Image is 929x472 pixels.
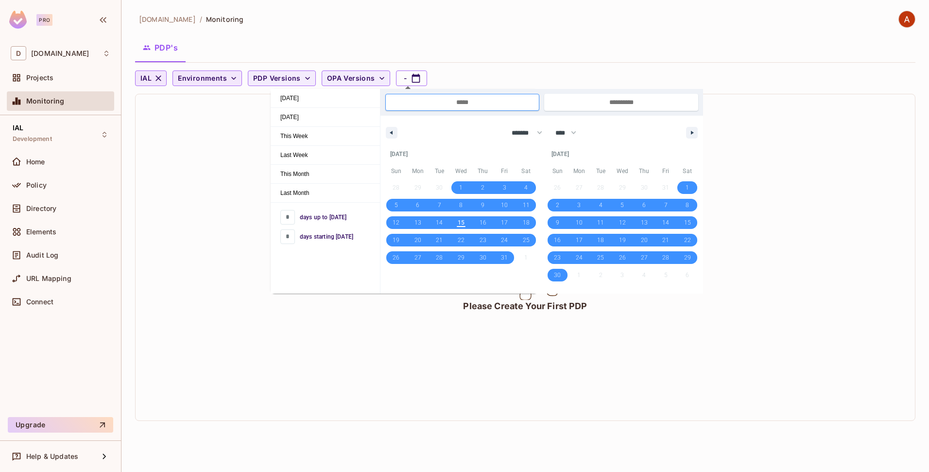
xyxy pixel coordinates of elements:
button: 28 [655,249,677,266]
span: 22 [684,231,691,249]
span: 16 [554,231,561,249]
button: 21 [655,231,677,249]
span: Mon [407,163,429,179]
span: Mon [568,163,590,179]
button: [DATE] [271,89,380,108]
span: 12 [393,214,399,231]
span: 11 [597,214,604,231]
button: 9 [472,196,494,214]
span: 14 [436,214,443,231]
button: 24 [494,231,516,249]
button: 20 [407,231,429,249]
span: Sat [515,163,537,179]
button: 10 [494,196,516,214]
button: 7 [655,196,677,214]
button: 28 [429,249,450,266]
span: 15 [684,214,691,231]
span: [DATE] [271,108,380,126]
span: 20 [641,231,648,249]
button: PDP's [135,35,186,60]
button: 22 [676,231,698,249]
div: [DATE] [547,145,698,163]
span: OPA Versions [327,72,375,85]
button: 30 [547,266,568,284]
span: Sat [676,163,698,179]
button: 14 [429,214,450,231]
span: Fri [655,163,677,179]
span: 3 [503,179,506,196]
button: 15 [676,214,698,231]
button: 22 [450,231,472,249]
span: This Month [271,165,380,183]
span: [DATE] [271,89,380,107]
button: 29 [676,249,698,266]
button: This Month [271,165,380,184]
button: 4 [590,196,612,214]
button: Environments [172,70,242,86]
span: 5 [620,196,624,214]
img: SReyMgAAAABJRU5ErkJggg== [9,11,27,29]
span: Development [13,135,52,143]
button: 13 [633,214,655,231]
span: Environments [178,72,227,85]
button: 8 [676,196,698,214]
span: 11 [523,196,530,214]
span: days starting [DATE] [300,232,353,241]
span: 29 [684,249,691,266]
button: 6 [633,196,655,214]
span: 27 [414,249,421,266]
button: 12 [385,214,407,231]
button: [DATE] [271,108,380,127]
span: 18 [597,231,604,249]
span: 13 [414,214,421,231]
span: 31 [501,249,508,266]
button: 4 [515,179,537,196]
button: 1 [450,179,472,196]
span: URL Mapping [26,275,71,282]
span: 30 [554,266,561,284]
span: 8 [686,196,689,214]
button: 10 [568,214,590,231]
span: 8 [459,196,463,214]
button: 15 [450,214,472,231]
span: 10 [576,214,583,231]
span: Wed [612,163,634,179]
span: 27 [641,249,648,266]
span: 5 [395,196,398,214]
button: 26 [385,249,407,266]
img: ALFREDO MINOR VARELA [899,11,915,27]
span: Monitoring [206,15,243,24]
button: 25 [515,231,537,249]
button: 12 [612,214,634,231]
button: 30 [472,249,494,266]
span: Audit Log [26,251,58,259]
span: 1 [686,179,689,196]
div: [DATE] [385,145,537,163]
button: 1 [676,179,698,196]
span: 21 [436,231,443,249]
span: 28 [662,249,669,266]
span: Last Month [271,184,380,202]
span: 4 [599,196,602,214]
span: 29 [458,249,464,266]
span: Directory [26,205,56,212]
span: Sun [547,163,568,179]
span: IAL [13,124,23,132]
button: 6 [407,196,429,214]
span: 26 [393,249,399,266]
span: Policy [26,181,47,189]
span: Thu [633,163,655,179]
button: 5 [385,196,407,214]
span: 2 [481,179,484,196]
span: 26 [619,249,626,266]
button: 19 [612,231,634,249]
span: 10 [501,196,508,214]
span: Tue [429,163,450,179]
span: 4 [524,179,528,196]
button: Last Week [271,146,380,165]
span: days up to [DATE] [300,213,347,222]
span: Last Week [271,146,380,164]
span: 21 [662,231,669,249]
button: 17 [494,214,516,231]
button: 18 [515,214,537,231]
